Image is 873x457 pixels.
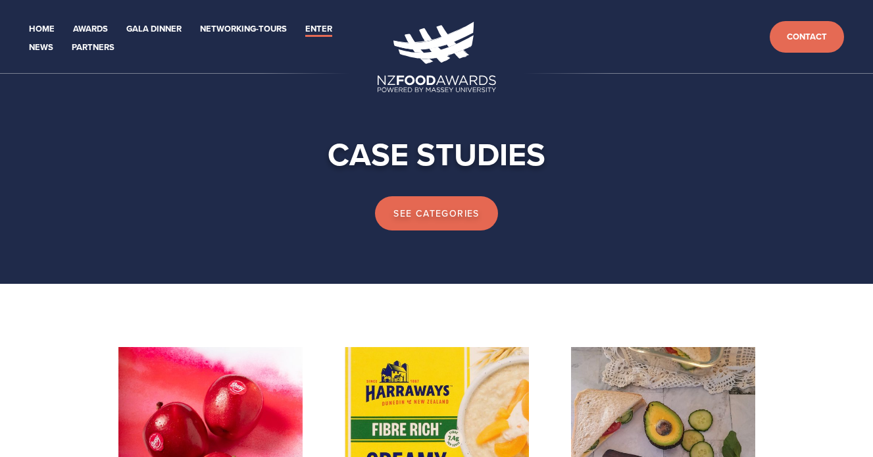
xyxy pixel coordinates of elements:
h1: CASE STUDIES [37,134,837,174]
a: Partners [72,40,114,55]
a: News [29,40,53,55]
a: Contact [770,21,844,53]
a: Awards [73,22,108,37]
a: See categories [375,196,498,230]
a: Networking-Tours [200,22,287,37]
a: Enter [305,22,332,37]
a: Gala Dinner [126,22,182,37]
a: Home [29,22,55,37]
